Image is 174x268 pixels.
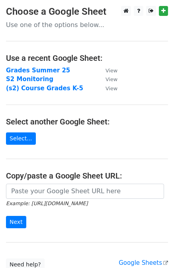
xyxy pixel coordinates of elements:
h4: Use a recent Google Sheet: [6,53,168,63]
a: View [98,67,117,74]
p: Use one of the options below... [6,21,168,29]
a: View [98,85,117,92]
h3: Choose a Google Sheet [6,6,168,17]
small: View [106,76,117,82]
small: View [106,68,117,74]
small: View [106,85,117,91]
small: Example: [URL][DOMAIN_NAME] [6,200,88,206]
input: Next [6,216,26,228]
a: Select... [6,132,36,145]
a: Google Sheets [119,259,168,266]
h4: Select another Google Sheet: [6,117,168,126]
input: Paste your Google Sheet URL here [6,184,164,199]
iframe: Chat Widget [134,230,174,268]
h4: Copy/paste a Google Sheet URL: [6,171,168,181]
a: (s2) Course Grades K-5 [6,85,83,92]
a: S2 Monitoring [6,76,53,83]
a: View [98,76,117,83]
a: Grades Summer 25 [6,67,70,74]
